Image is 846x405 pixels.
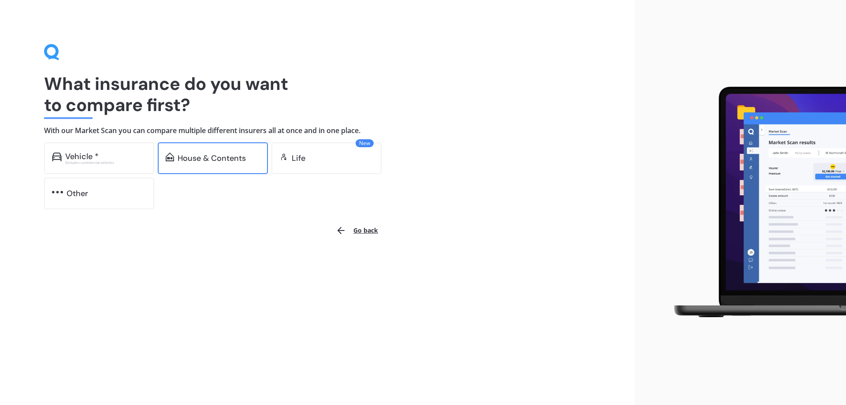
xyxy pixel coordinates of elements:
div: House & Contents [178,154,246,163]
h1: What insurance do you want to compare first? [44,73,590,115]
img: car.f15378c7a67c060ca3f3.svg [52,152,62,161]
div: Vehicle * [65,152,99,161]
div: Other [67,189,88,198]
img: other.81dba5aafe580aa69f38.svg [52,188,63,197]
button: Go back [330,220,383,241]
img: life.f720d6a2d7cdcd3ad642.svg [279,152,288,161]
div: Excludes commercial vehicles [65,161,146,164]
div: Life [292,154,305,163]
img: laptop.webp [661,82,846,324]
h4: With our Market Scan you can compare multiple different insurers all at once and in one place. [44,126,590,135]
span: New [356,139,374,147]
img: home-and-contents.b802091223b8502ef2dd.svg [166,152,174,161]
